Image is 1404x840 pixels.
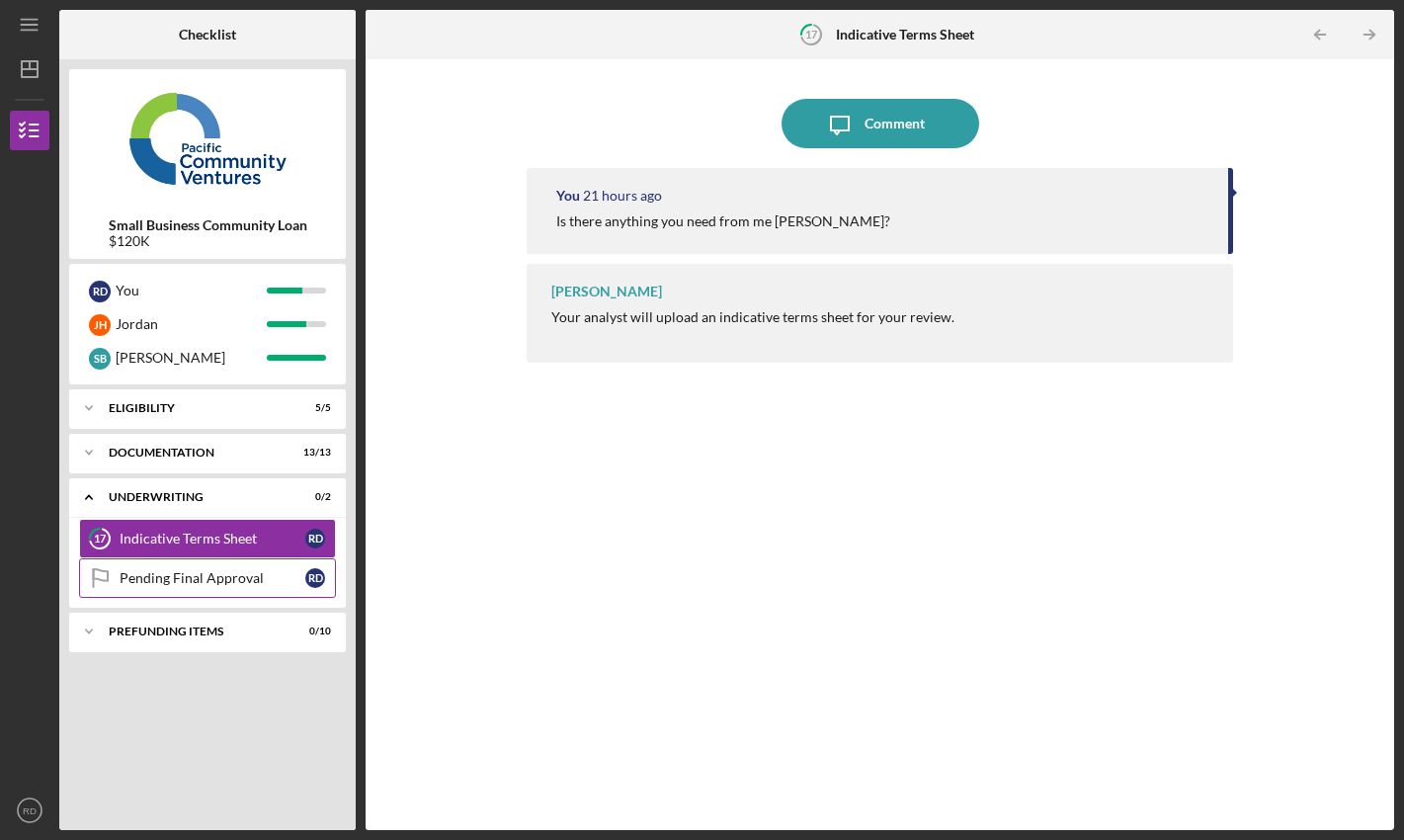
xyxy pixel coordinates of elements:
div: 13 / 13 [295,447,331,459]
button: Comment [782,99,979,148]
div: Comment [865,99,925,148]
a: Pending Final ApprovalRD [79,558,336,598]
text: RD [23,805,37,816]
div: Eligibility [109,402,282,414]
div: Jordan [116,307,267,341]
div: J H [89,314,111,336]
div: Prefunding Items [109,626,282,637]
div: Indicative Terms Sheet [120,531,305,546]
img: Product logo [69,79,346,198]
div: S B [89,348,111,370]
div: R D [305,568,325,588]
div: R D [89,281,111,302]
a: 17Indicative Terms SheetRD [79,519,336,558]
tspan: 17 [94,533,107,546]
div: Underwriting [109,491,282,503]
tspan: 17 [804,28,817,41]
div: You [116,274,267,307]
b: Small Business Community Loan [109,217,307,233]
div: Pending Final Approval [120,570,305,586]
div: You [556,188,580,204]
div: $120K [109,233,307,249]
div: Your analyst will upload an indicative terms sheet for your review. [551,309,954,325]
time: 2025-09-02 22:54 [583,188,662,204]
div: R D [305,529,325,548]
div: Is there anything you need from me [PERSON_NAME]? [556,213,890,229]
button: RD [10,791,49,830]
div: Documentation [109,447,282,459]
div: [PERSON_NAME] [551,284,662,299]
div: 0 / 10 [295,626,331,637]
div: [PERSON_NAME] [116,341,267,375]
b: Checklist [179,27,236,42]
b: Indicative Terms Sheet [836,27,974,42]
div: 0 / 2 [295,491,331,503]
div: 5 / 5 [295,402,331,414]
